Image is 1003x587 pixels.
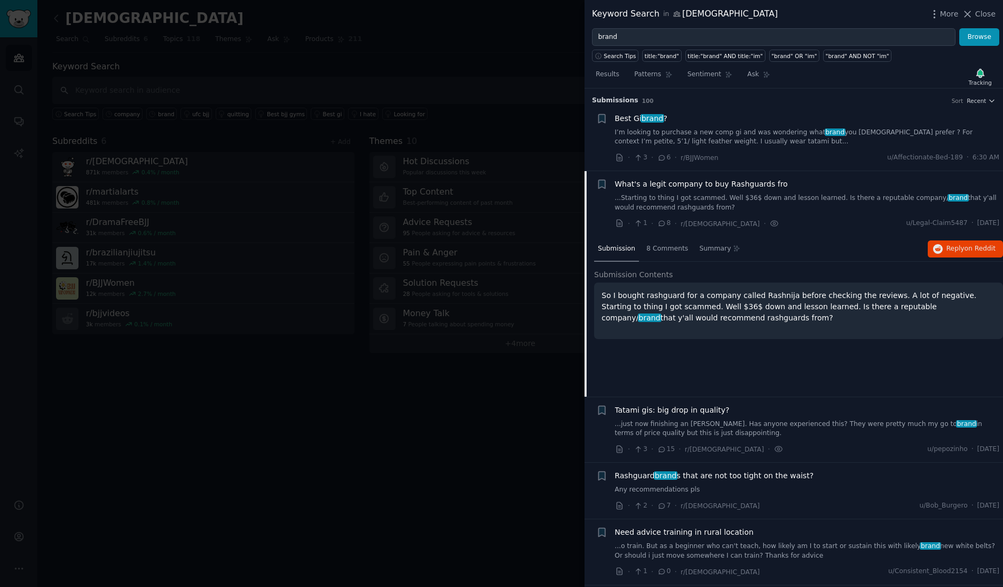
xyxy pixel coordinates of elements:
span: · [628,152,630,163]
span: 3 [634,445,647,454]
span: Tatami gis: big drop in quality? [615,405,730,416]
span: [DATE] [977,445,999,454]
span: · [675,152,677,163]
span: More [940,9,959,20]
span: in [663,10,669,19]
span: Submission [598,244,635,254]
span: Search Tips [604,52,636,60]
span: brand [641,114,664,123]
span: · [651,218,653,229]
span: on Reddit [965,245,996,252]
span: brand [825,128,846,136]
span: · [675,566,677,577]
span: · [651,444,653,455]
a: Results [592,66,623,88]
span: u/Bob_Burgero [919,501,967,511]
span: 8 [657,219,670,228]
span: u/Consistent_Blood2154 [888,567,968,576]
span: · [972,219,974,228]
span: · [768,444,770,455]
span: Submission Contents [594,269,673,280]
p: So I bought rashguard for a company called Rashnija before checking the reviews. A lot of negativ... [602,290,996,324]
span: · [628,218,630,229]
span: Best Gi ? [615,113,668,124]
button: Recent [967,97,996,104]
span: · [651,500,653,511]
span: Reply [946,244,996,254]
span: · [651,152,653,163]
a: ...o train. But as a beginner who can't teach, how likely am I to start or sustain this with like... [615,542,1000,560]
span: · [678,444,681,455]
span: · [628,566,630,577]
span: Recent [967,97,986,104]
span: Patterns [634,70,661,79]
span: [DATE] [977,219,999,228]
span: brand [638,313,661,322]
span: brand [956,420,977,428]
a: Best Gibrand? [615,113,668,124]
span: [DATE] [977,567,999,576]
span: Sentiment [688,70,721,79]
span: · [763,218,765,229]
div: Keyword Search [DEMOGRAPHIC_DATA] [592,7,778,21]
a: Ask [744,66,774,88]
a: Any recommendations pls [615,485,1000,495]
span: u/pepozinho [927,445,967,454]
a: title:"brand" [642,50,681,62]
span: Rashguard s that are not too tight on the waist? [615,470,814,481]
span: r/[DEMOGRAPHIC_DATA] [681,502,760,510]
span: 1 [634,219,647,228]
span: brand [654,471,677,480]
span: [DATE] [977,501,999,511]
span: · [972,567,974,576]
span: 1 [634,567,647,576]
a: Sentiment [684,66,736,88]
button: Replyon Reddit [928,240,1003,258]
span: · [972,501,974,511]
span: brand [947,194,968,202]
a: Need advice training in rural location [615,527,754,538]
span: Summary [699,244,731,254]
span: 100 [642,98,654,104]
button: Search Tips [592,50,638,62]
div: Tracking [968,79,992,86]
a: ...Starting to thing I got scammed. Well $36$ down and lesson learned. Is there a reputable compa... [615,194,1000,212]
span: 8 Comments [646,244,688,254]
span: · [651,566,653,577]
span: u/Affectionate-Bed-189 [887,153,963,163]
span: Results [596,70,619,79]
div: "brand" AND NOT "im" [826,52,889,60]
a: ...just now finishing an [PERSON_NAME]. Has anyone experienced this? They were pretty much my go ... [615,420,1000,438]
span: 7 [657,501,670,511]
span: · [675,500,677,511]
button: Tracking [965,66,996,88]
div: title:"brand" [645,52,679,60]
span: r/[DEMOGRAPHIC_DATA] [685,446,764,453]
a: Patterns [630,66,676,88]
span: 3 [634,153,647,163]
span: Ask [747,70,759,79]
span: · [628,500,630,511]
span: r/[DEMOGRAPHIC_DATA] [681,220,760,228]
span: 6 [657,153,670,163]
span: u/Legal-Claim5487 [906,219,968,228]
span: r/[DEMOGRAPHIC_DATA] [681,568,760,576]
button: More [929,9,959,20]
button: Close [962,9,996,20]
span: 6:30 AM [973,153,999,163]
span: 2 [634,501,647,511]
span: · [628,444,630,455]
div: "brand" OR "im" [771,52,817,60]
div: title:"brand" AND title:"im" [688,52,763,60]
a: Rashguardbrands that are not too tight on the waist? [615,470,814,481]
input: Try a keyword related to your business [592,28,955,46]
a: "brand" OR "im" [769,50,819,62]
span: 0 [657,567,670,576]
span: Close [975,9,996,20]
a: What's a legit company to buy Rashguards fro [615,179,788,190]
span: · [972,445,974,454]
button: Browse [959,28,999,46]
span: · [967,153,969,163]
